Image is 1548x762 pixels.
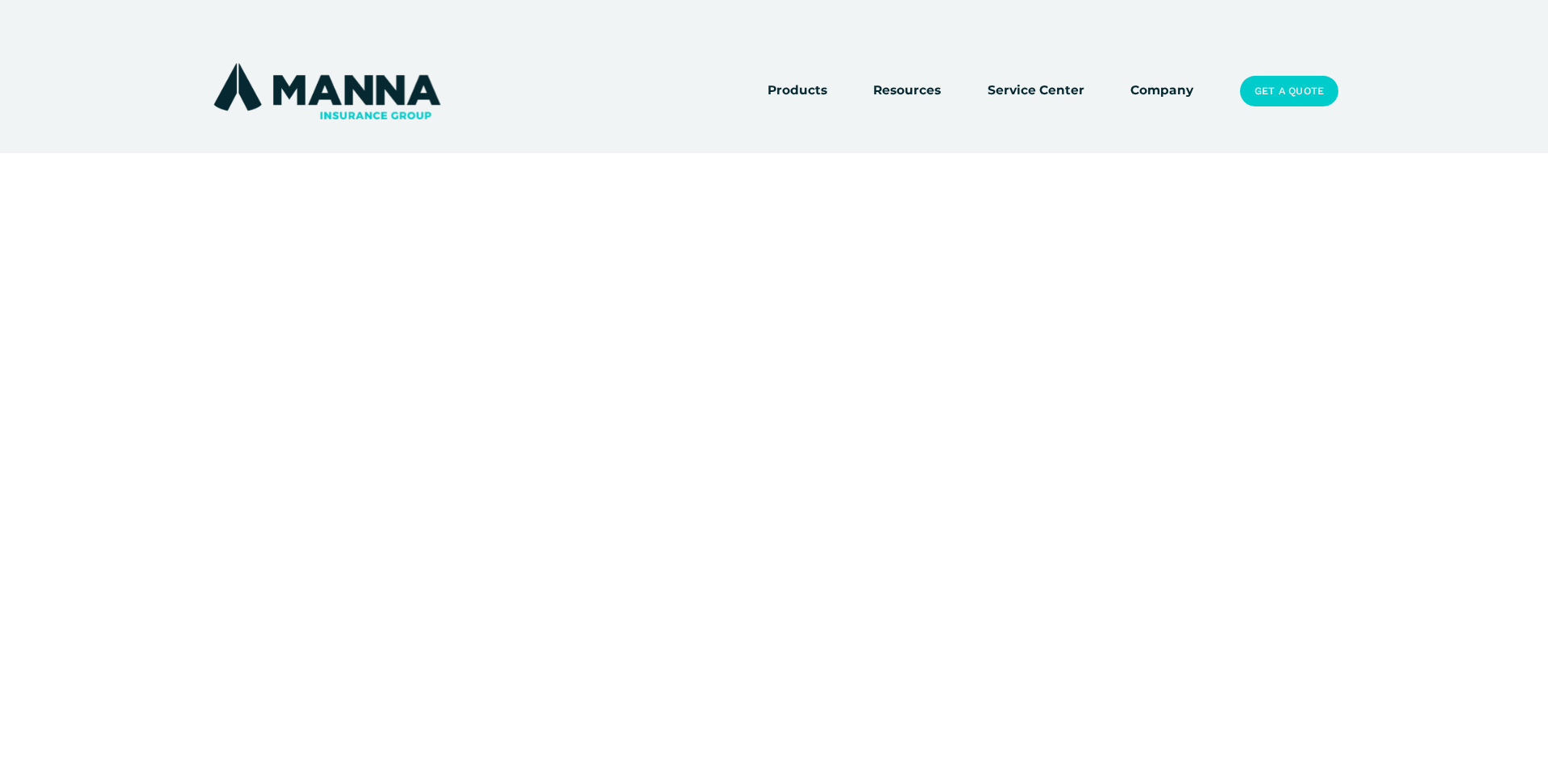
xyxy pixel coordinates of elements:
[1130,80,1193,102] a: Company
[768,80,827,102] a: folder dropdown
[873,81,941,101] span: Resources
[1240,76,1338,106] a: Get a Quote
[873,80,941,102] a: folder dropdown
[768,81,827,101] span: Products
[988,80,1084,102] a: Service Center
[210,60,444,123] img: Manna Insurance Group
